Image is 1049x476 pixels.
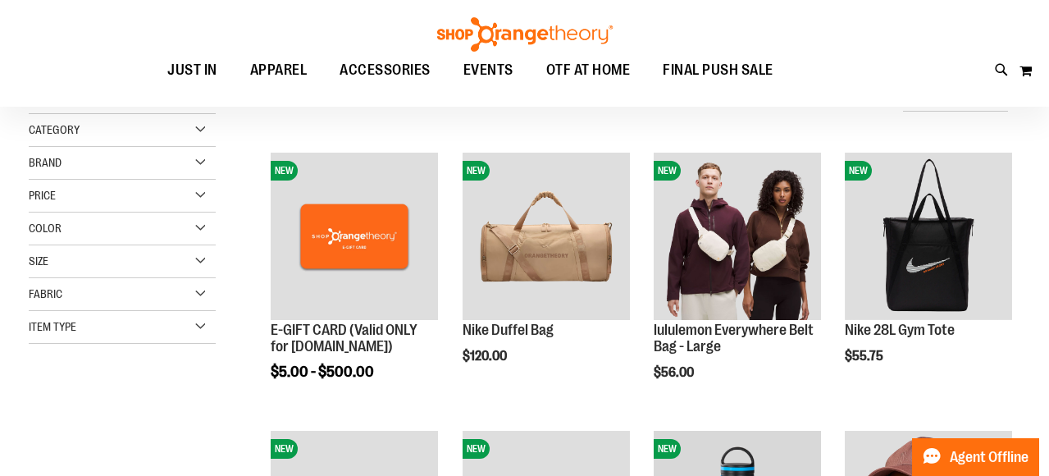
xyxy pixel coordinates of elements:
span: Price [29,189,56,202]
span: NEW [271,439,298,459]
span: ACCESSORIES [340,52,431,89]
span: $55.75 [845,349,886,364]
img: Nike 28L Gym Tote [845,153,1012,320]
div: product [837,144,1020,405]
span: NEW [463,161,490,181]
a: E-GIFT CARD (Valid ONLY for ShopOrangetheory.com)NEW [271,153,438,323]
a: Nike Duffel Bag [463,322,554,338]
img: Shop Orangetheory [435,17,615,52]
div: product [454,144,638,405]
button: Agent Offline [912,438,1039,476]
a: E-GIFT CARD (Valid ONLY for [DOMAIN_NAME]) [271,322,417,355]
a: lululemon Everywhere Belt Bag - LargeNEW [654,153,821,323]
span: NEW [271,161,298,181]
span: Agent Offline [950,450,1028,465]
a: Nike 28L Gym Tote [845,322,955,338]
span: NEW [845,161,872,181]
a: lululemon Everywhere Belt Bag - Large [654,322,814,355]
a: Nike 28L Gym ToteNEW [845,153,1012,323]
span: JUST IN [167,52,217,89]
div: product [645,144,829,422]
span: Category [29,123,80,136]
img: Nike Duffel Bag [463,153,630,320]
span: $56.00 [654,365,696,380]
a: Nike Duffel BagNEW [463,153,630,323]
img: E-GIFT CARD (Valid ONLY for ShopOrangetheory.com) [271,153,438,320]
span: Size [29,254,48,268]
span: Brand [29,156,62,169]
span: EVENTS [463,52,513,89]
span: NEW [654,439,681,459]
span: Item Type [29,320,76,333]
span: Fabric [29,287,62,300]
span: NEW [463,439,490,459]
span: APPAREL [250,52,308,89]
span: NEW [654,161,681,181]
span: $5.00 - $500.00 [271,364,374,380]
span: Color [29,222,62,235]
span: $120.00 [463,349,509,364]
span: FINAL PUSH SALE [663,52,773,89]
img: lululemon Everywhere Belt Bag - Large [654,153,821,320]
span: OTF AT HOME [546,52,631,89]
div: product [262,144,446,422]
